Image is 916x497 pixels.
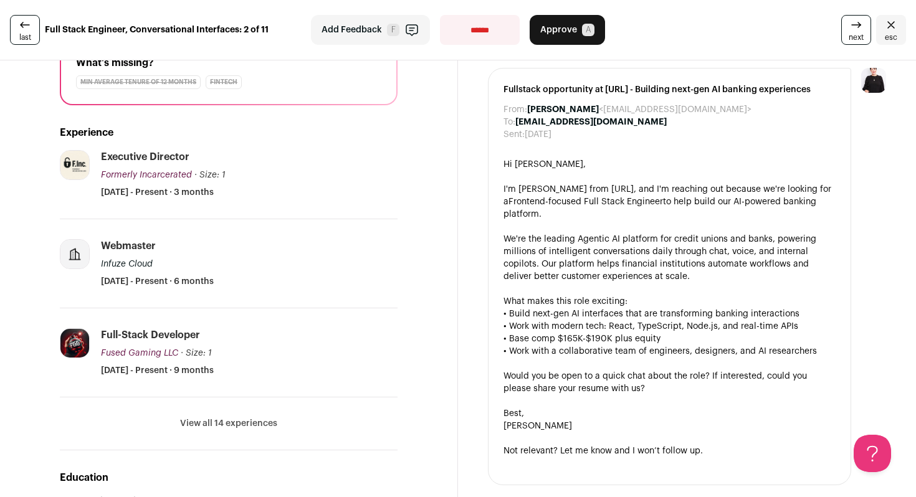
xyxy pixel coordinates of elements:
[527,105,599,114] b: [PERSON_NAME]
[60,240,89,268] img: company-logo-placeholder-414d4e2ec0e2ddebbe968bf319fdfe5acfe0c9b87f798d344e800bc9a89632a0.png
[45,24,269,36] strong: Full Stack Engineer, Conversational Interfaces: 2 of 11
[101,328,200,342] div: Full-stack Developer
[503,320,836,333] div: • Work with modern tech: React, TypeScript, Node.js, and real-time APIs
[503,420,836,432] div: [PERSON_NAME]
[530,15,605,45] button: Approve A
[503,83,836,96] span: Fullstack opportunity at [URL] - Building next-gen AI banking experiences
[515,118,667,126] b: [EMAIL_ADDRESS][DOMAIN_NAME]
[60,125,398,140] h2: Experience
[503,407,836,420] div: Best,
[503,308,836,320] div: • Build next-gen AI interfaces that are transforming banking interactions
[876,15,906,45] a: Close
[101,239,156,253] div: Webmaster
[527,103,751,116] dd: <[EMAIL_ADDRESS][DOMAIN_NAME]>
[60,329,89,357] img: 4df9a66982a34d882fe56b49514d21a360bcc148d15b3f9f2351d9f29353b7f1.jpg
[849,32,864,42] span: next
[387,24,399,36] span: F
[503,128,525,141] dt: Sent:
[525,128,551,141] dd: [DATE]
[60,151,89,179] img: 7b806449c14ed7fb04a77536ddcb725c30d6586f69a3a926352146bf7b54f986.jpg
[503,295,836,308] div: What makes this role exciting:
[101,186,214,199] span: [DATE] - Present · 3 months
[503,116,515,128] dt: To:
[503,158,836,171] div: Hi [PERSON_NAME],
[503,370,836,395] div: Would you be open to a quick chat about the role? If interested, could you please share your resu...
[76,55,381,70] h2: What's missing?
[60,470,398,485] h2: Education
[582,24,594,36] span: A
[503,333,836,345] div: • Base comp $165K-$190K plus equity
[861,68,886,93] img: 9240684-medium_jpg
[540,24,577,36] span: Approve
[503,183,836,220] div: I'm [PERSON_NAME] from [URL], and I'm reaching out because we're looking for a to help build our ...
[101,171,192,179] span: Formerly Incarcerated
[101,364,214,377] span: [DATE] - Present · 9 months
[10,15,40,45] a: last
[19,32,31,42] span: last
[101,150,189,164] div: Executive Director
[503,345,836,357] div: • Work with a collaborative team of engineers, designers, and AI researchers
[854,435,891,472] iframe: Help Scout Beacon - Open
[101,260,153,268] span: Infuze Cloud
[885,32,897,42] span: esc
[503,233,836,283] div: We're the leading Agentic AI platform for credit unions and banks, powering millions of intellige...
[503,445,836,457] div: Not relevant? Let me know and I won’t follow up.
[322,24,382,36] span: Add Feedback
[841,15,871,45] a: next
[508,197,663,206] a: Frontend-focused Full Stack Engineer
[180,417,277,430] button: View all 14 experiences
[101,349,178,357] span: Fused Gaming LLC
[101,275,214,288] span: [DATE] - Present · 6 months
[181,349,212,357] span: · Size: 1
[194,171,226,179] span: · Size: 1
[311,15,430,45] button: Add Feedback F
[76,75,201,89] div: min average tenure of 12 months
[503,103,527,116] dt: From:
[206,75,242,89] div: Fintech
